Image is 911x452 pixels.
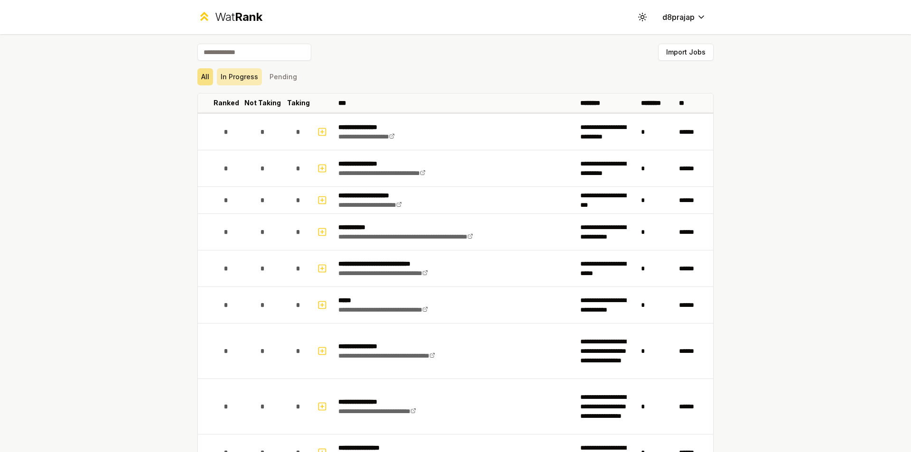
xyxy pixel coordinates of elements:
button: d8prajap [655,9,714,26]
p: Not Taking [244,98,281,108]
span: Rank [235,10,262,24]
button: All [197,68,213,85]
button: In Progress [217,68,262,85]
button: Pending [266,68,301,85]
p: Ranked [214,98,239,108]
button: Import Jobs [658,44,714,61]
p: Taking [287,98,310,108]
a: WatRank [197,9,262,25]
span: d8prajap [662,11,695,23]
div: Wat [215,9,262,25]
